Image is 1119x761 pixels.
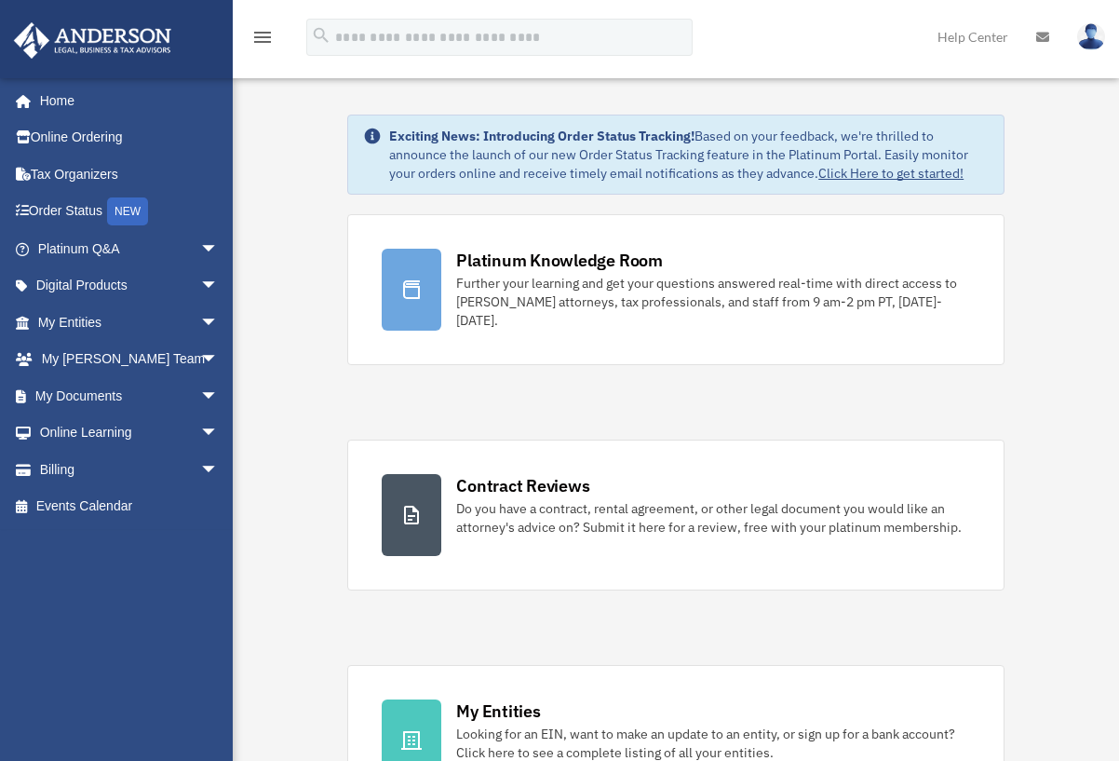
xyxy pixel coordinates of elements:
a: Click Here to get started! [818,165,964,182]
div: Contract Reviews [456,474,589,497]
span: arrow_drop_down [200,414,237,453]
i: menu [251,26,274,48]
a: My Documentsarrow_drop_down [13,377,247,414]
span: arrow_drop_down [200,341,237,379]
a: Home [13,82,237,119]
span: arrow_drop_down [200,304,237,342]
div: Platinum Knowledge Room [456,249,663,272]
a: My Entitiesarrow_drop_down [13,304,247,341]
a: Online Ordering [13,119,247,156]
span: arrow_drop_down [200,267,237,306]
a: My [PERSON_NAME] Teamarrow_drop_down [13,341,247,378]
span: arrow_drop_down [200,230,237,268]
a: Order StatusNEW [13,193,247,231]
a: Online Learningarrow_drop_down [13,414,247,452]
img: User Pic [1077,23,1105,50]
a: Contract Reviews Do you have a contract, rental agreement, or other legal document you would like... [347,440,1004,591]
a: Platinum Q&Aarrow_drop_down [13,230,247,267]
img: Anderson Advisors Platinum Portal [8,22,177,59]
div: Do you have a contract, rental agreement, or other legal document you would like an attorney's ad... [456,499,970,537]
a: Tax Organizers [13,156,247,193]
a: menu [251,33,274,48]
div: Based on your feedback, we're thrilled to announce the launch of our new Order Status Tracking fe... [389,127,989,183]
div: My Entities [456,700,540,723]
i: search [311,25,331,46]
div: Further your learning and get your questions answered real-time with direct access to [PERSON_NAM... [456,274,970,330]
a: Digital Productsarrow_drop_down [13,267,247,305]
a: Events Calendar [13,488,247,525]
strong: Exciting News: Introducing Order Status Tracking! [389,128,694,144]
span: arrow_drop_down [200,377,237,415]
a: Platinum Knowledge Room Further your learning and get your questions answered real-time with dire... [347,214,1004,365]
a: Billingarrow_drop_down [13,451,247,488]
span: arrow_drop_down [200,451,237,489]
div: NEW [107,197,148,225]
